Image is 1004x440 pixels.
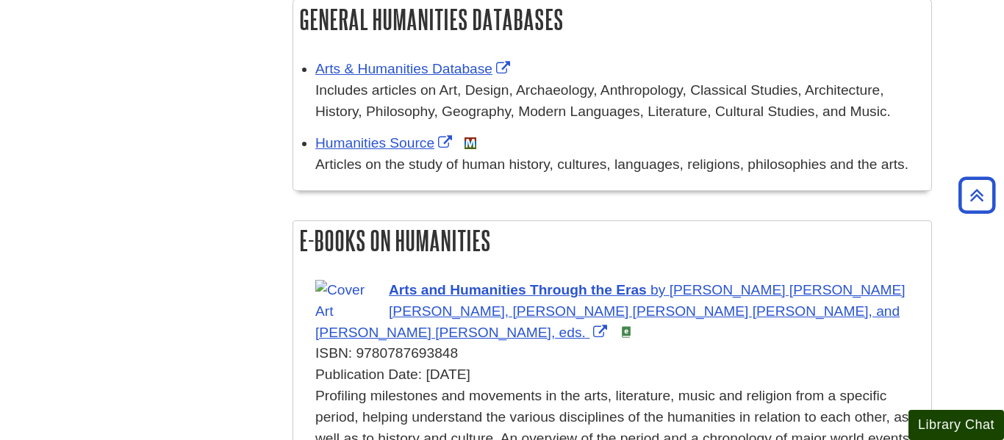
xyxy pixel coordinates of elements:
span: by [650,282,665,297]
img: Cover Art [315,280,381,322]
div: Publication Date: [DATE] [315,364,924,386]
img: e-Book [620,326,632,338]
div: Includes articles on Art, Design, Archaeology, Anthropology, Classical Studies, Architecture, His... [315,80,924,123]
a: Back to Top [953,185,1000,205]
a: Link opens in new window [315,61,514,76]
span: Arts and Humanities Through the Eras [389,282,647,297]
a: Link opens in new window [315,135,456,151]
h2: E-books on Humanities [293,221,931,260]
div: ISBN: 9780787693848 [315,343,924,364]
img: MeL (Michigan electronic Library) [465,137,476,149]
p: Articles on the study of human history, cultures, languages, religions, philosophies and the arts. [315,154,924,176]
button: Library Chat [908,410,1004,440]
span: [PERSON_NAME] [PERSON_NAME] [PERSON_NAME], [PERSON_NAME] [PERSON_NAME] [PERSON_NAME], and [PERSON... [315,282,906,340]
a: Link opens in new window [315,282,906,340]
